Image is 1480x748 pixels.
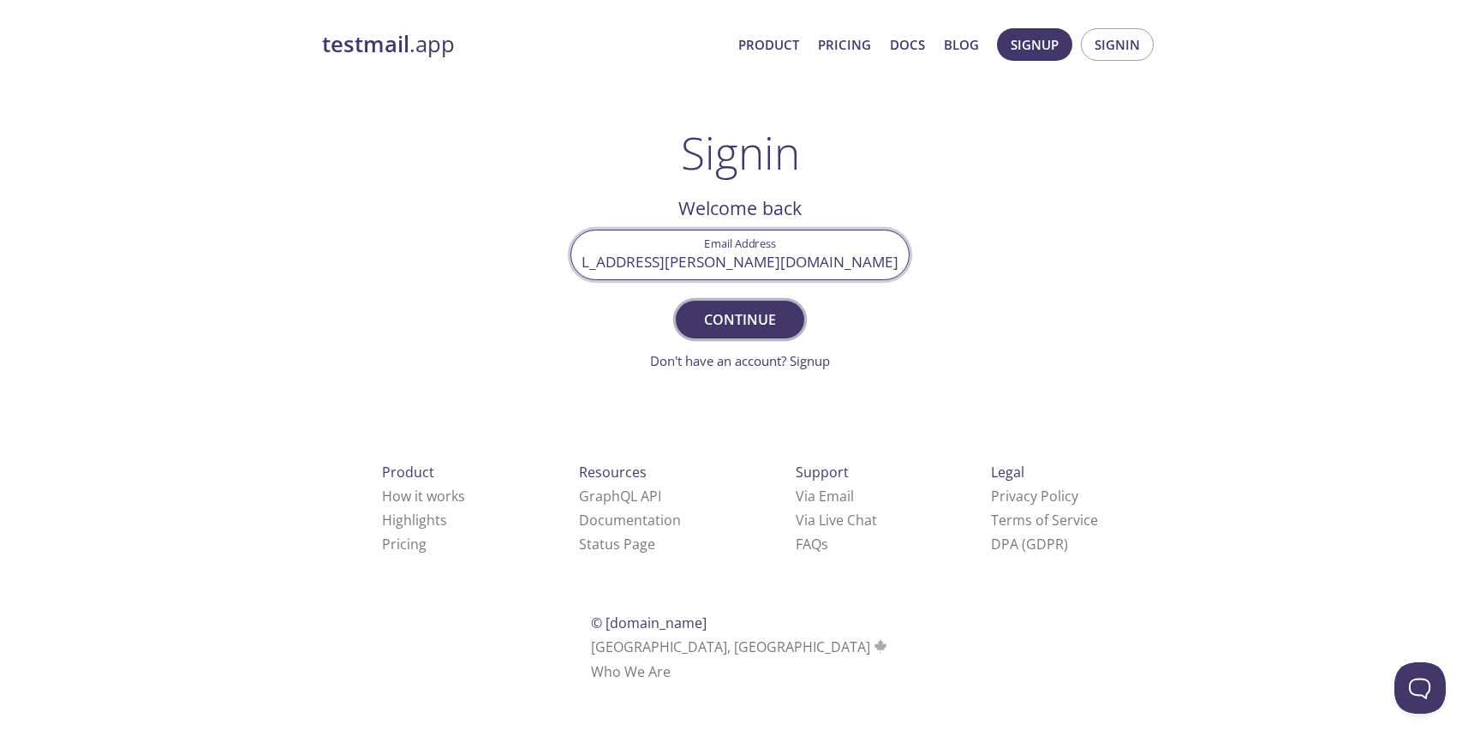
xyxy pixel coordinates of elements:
[681,127,800,178] h1: Signin
[944,33,979,56] a: Blog
[570,194,910,223] h2: Welcome back
[382,463,434,482] span: Product
[738,33,799,56] a: Product
[991,463,1024,482] span: Legal
[591,637,890,656] span: [GEOGRAPHIC_DATA], [GEOGRAPHIC_DATA]
[991,511,1098,530] a: Terms of Service
[382,511,447,530] a: Highlights
[796,535,828,554] a: FAQ
[322,30,725,59] a: testmail.app
[676,301,804,338] button: Continue
[650,352,830,369] a: Don't have an account? Signup
[818,33,871,56] a: Pricing
[1394,662,1446,714] iframe: Help Scout Beacon - Open
[591,662,671,681] a: Who We Are
[796,511,877,530] a: Via Live Chat
[1095,33,1140,56] span: Signin
[796,487,854,506] a: Via Email
[991,487,1078,506] a: Privacy Policy
[991,535,1068,554] a: DPA (GDPR)
[579,463,647,482] span: Resources
[322,29,409,59] strong: testmail
[796,463,849,482] span: Support
[821,535,828,554] span: s
[579,487,661,506] a: GraphQL API
[579,511,681,530] a: Documentation
[591,613,707,632] span: © [DOMAIN_NAME]
[997,28,1072,61] button: Signup
[382,487,465,506] a: How it works
[695,308,785,332] span: Continue
[382,535,427,554] a: Pricing
[1081,28,1154,61] button: Signin
[890,33,925,56] a: Docs
[579,535,655,554] a: Status Page
[1011,33,1059,56] span: Signup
